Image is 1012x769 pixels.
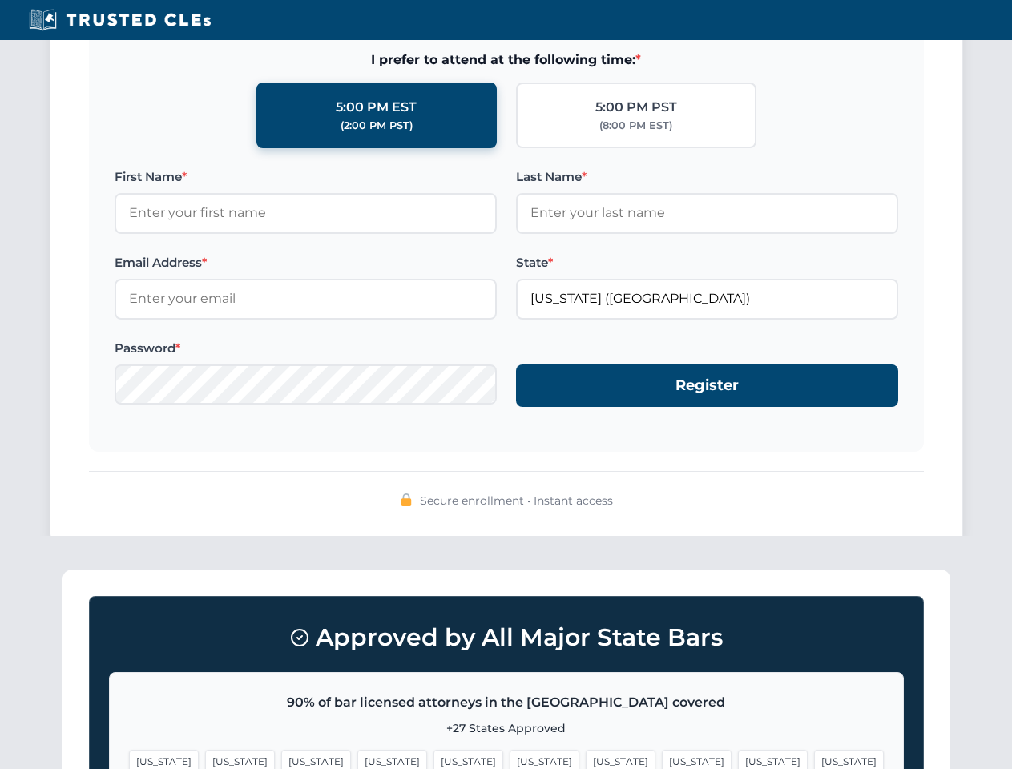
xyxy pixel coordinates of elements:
[115,279,497,319] input: Enter your email
[516,279,898,319] input: Florida (FL)
[115,167,497,187] label: First Name
[595,97,677,118] div: 5:00 PM PST
[516,253,898,272] label: State
[341,118,413,134] div: (2:00 PM PST)
[24,8,216,32] img: Trusted CLEs
[115,339,497,358] label: Password
[516,364,898,407] button: Register
[420,492,613,509] span: Secure enrollment • Instant access
[336,97,417,118] div: 5:00 PM EST
[516,167,898,187] label: Last Name
[115,50,898,70] span: I prefer to attend at the following time:
[115,253,497,272] label: Email Address
[109,616,904,659] h3: Approved by All Major State Bars
[400,493,413,506] img: 🔒
[115,193,497,233] input: Enter your first name
[599,118,672,134] div: (8:00 PM EST)
[516,193,898,233] input: Enter your last name
[129,692,884,713] p: 90% of bar licensed attorneys in the [GEOGRAPHIC_DATA] covered
[129,719,884,737] p: +27 States Approved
